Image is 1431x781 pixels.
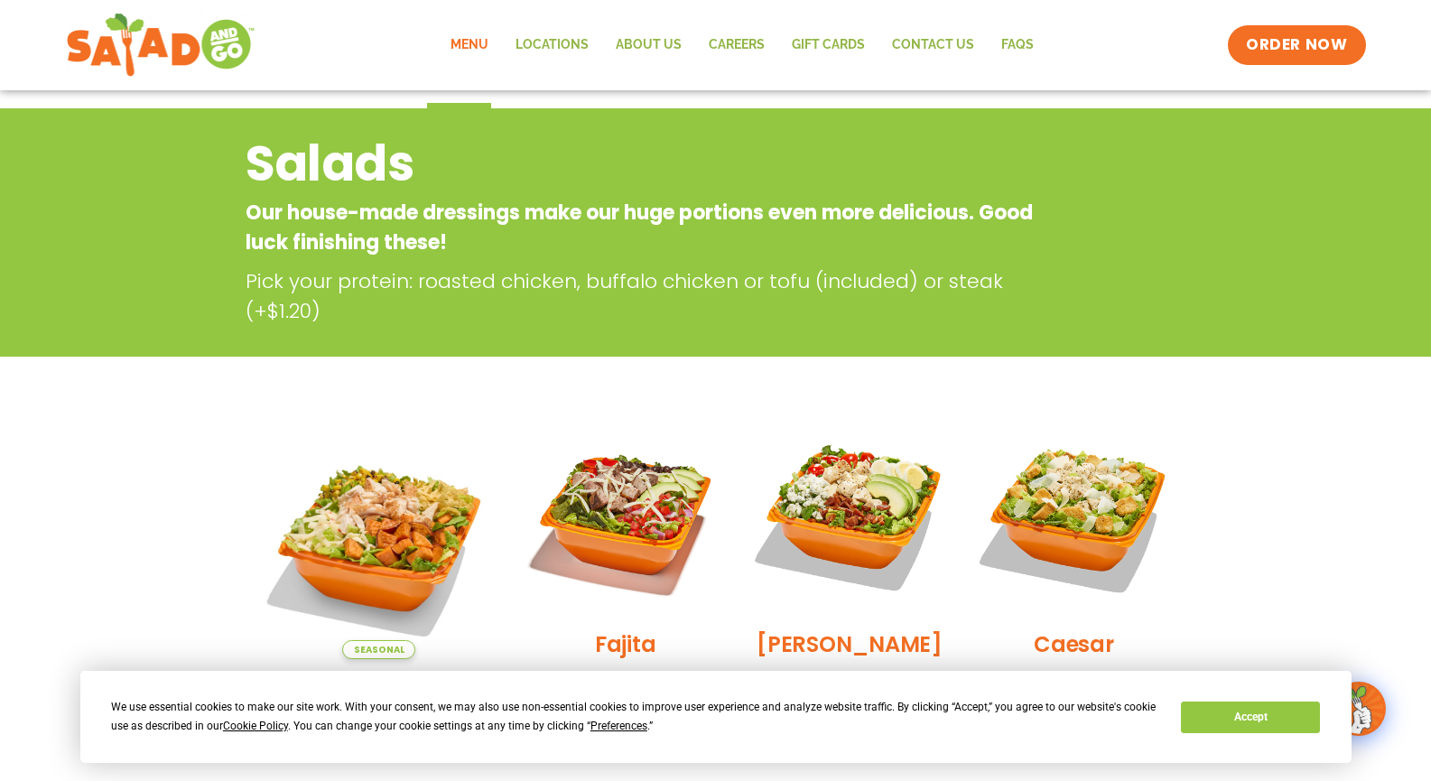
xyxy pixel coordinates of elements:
[1003,665,1065,690] span: 290 Cal
[590,720,647,732] span: Preferences
[1228,25,1365,65] a: ORDER NOW
[246,266,1049,326] p: Pick your protein: roasted chicken, buffalo chicken or tofu (included) or steak (+$1.20)
[751,418,948,615] img: Product photo for Cobb Salad
[778,665,842,690] span: 460 Cal
[526,418,723,615] img: Product photo for Fajita Salad
[1246,34,1347,56] span: ORDER NOW
[246,127,1041,200] h2: Salads
[643,666,696,689] span: Details
[1092,666,1145,689] span: Details
[342,640,415,659] span: Seasonal
[259,418,500,659] img: Product photo for Southwest Harvest Salad
[80,671,1352,763] div: Cookie Consent Prompt
[1333,683,1384,734] img: wpChatIcon
[757,628,943,660] h2: [PERSON_NAME]
[502,24,602,66] a: Locations
[111,698,1159,736] div: We use essential cookies to make our site work. With your consent, we may also use non-essential ...
[246,198,1041,257] p: Our house-made dressings make our huge portions even more delicious. Good luck finishing these!
[695,24,778,66] a: Careers
[397,742,451,765] span: Details
[223,720,288,732] span: Cookie Policy
[778,24,878,66] a: GIFT CARDS
[1181,702,1320,733] button: Accept
[868,666,921,689] span: Details
[602,24,695,66] a: About Us
[975,418,1172,615] img: Product photo for Caesar Salad
[878,24,988,66] a: Contact Us
[437,24,1047,66] nav: Menu
[595,628,656,660] h2: Fajita
[66,9,256,81] img: new-SAG-logo-768×292
[437,24,502,66] a: Menu
[1034,628,1114,660] h2: Caesar
[554,665,617,690] span: 330 Cal
[988,24,1047,66] a: FAQs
